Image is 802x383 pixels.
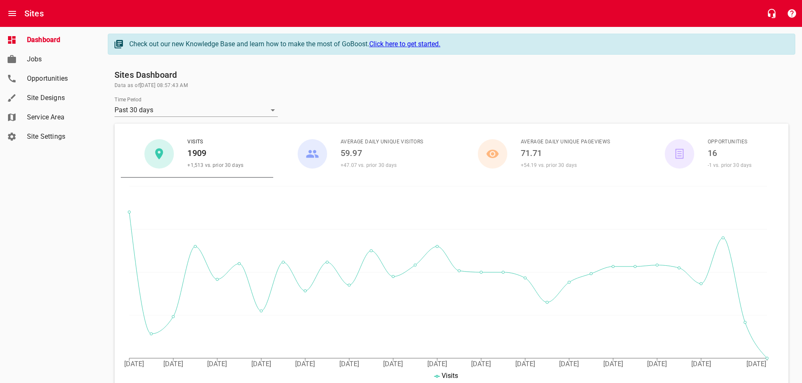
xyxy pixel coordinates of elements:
[603,360,623,368] tspan: [DATE]
[708,162,752,168] span: -1 vs. prior 30 days
[521,138,610,146] span: Average Daily Unique Pageviews
[762,3,782,24] button: Live Chat
[27,35,91,45] span: Dashboard
[27,54,91,64] span: Jobs
[708,146,752,160] h6: 16
[115,97,141,102] label: Time Period
[251,360,271,368] tspan: [DATE]
[369,40,440,48] a: Click here to get started.
[427,360,447,368] tspan: [DATE]
[339,360,359,368] tspan: [DATE]
[115,68,789,82] h6: Sites Dashboard
[207,360,227,368] tspan: [DATE]
[647,360,667,368] tspan: [DATE]
[442,372,458,380] span: Visits
[24,7,44,20] h6: Sites
[383,360,403,368] tspan: [DATE]
[115,82,789,90] span: Data as of [DATE] 08:57:43 AM
[27,93,91,103] span: Site Designs
[124,360,144,368] tspan: [DATE]
[559,360,579,368] tspan: [DATE]
[515,360,535,368] tspan: [DATE]
[163,360,183,368] tspan: [DATE]
[341,146,424,160] h6: 59.97
[708,138,752,146] span: Opportunities
[341,162,397,168] span: +47.07 vs. prior 30 days
[341,138,424,146] span: Average Daily Unique Visitors
[746,360,766,368] tspan: [DATE]
[295,360,315,368] tspan: [DATE]
[27,132,91,142] span: Site Settings
[187,146,243,160] h6: 1909
[691,360,711,368] tspan: [DATE]
[27,112,91,122] span: Service Area
[521,146,610,160] h6: 71.71
[27,74,91,84] span: Opportunities
[782,3,802,24] button: Support Portal
[187,138,243,146] span: Visits
[187,162,243,168] span: +1,513 vs. prior 30 days
[2,3,22,24] button: Open drawer
[521,162,577,168] span: +54.19 vs. prior 30 days
[471,360,491,368] tspan: [DATE]
[129,39,786,49] div: Check out our new Knowledge Base and learn how to make the most of GoBoost.
[115,103,278,117] div: Past 30 days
